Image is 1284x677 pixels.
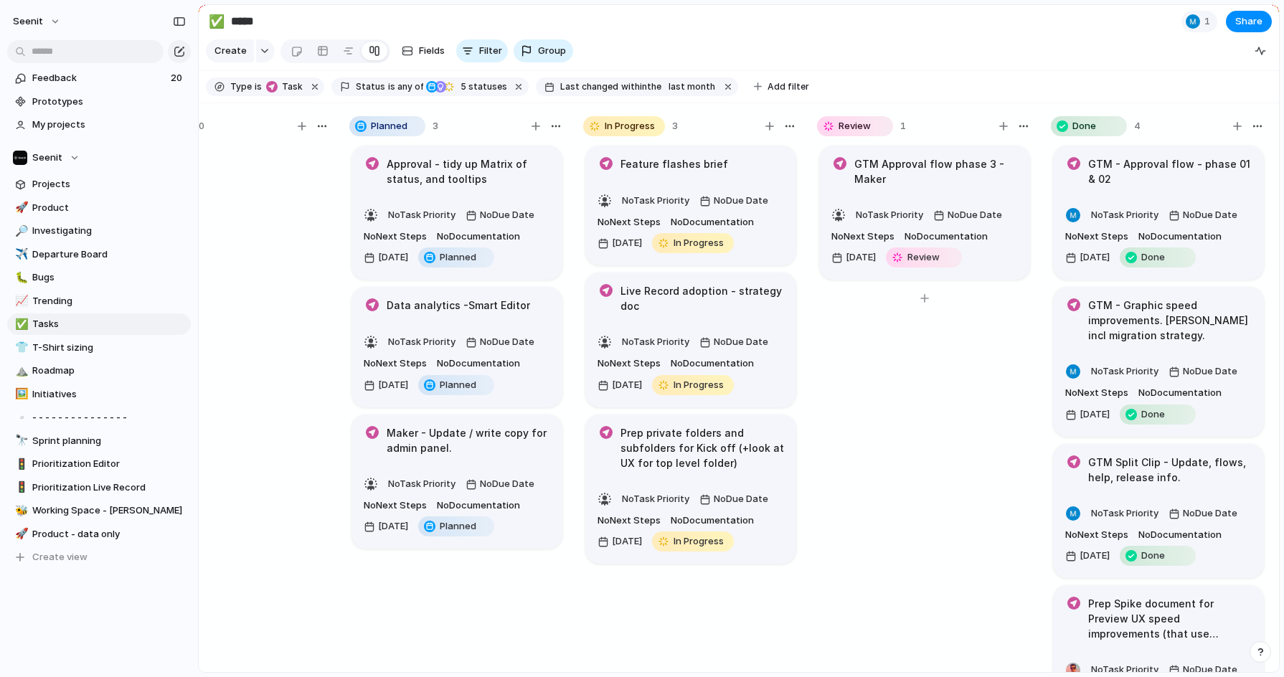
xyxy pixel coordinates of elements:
[371,119,407,133] span: Planned
[32,434,186,448] span: Sprint planning
[480,477,534,491] span: No Due Date
[456,80,507,93] span: statuses
[714,492,768,506] span: No Due Date
[15,386,25,402] div: 🖼️
[514,39,573,62] button: Group
[356,80,385,93] span: Status
[7,524,191,545] div: 🚀Product - data only
[7,244,191,265] a: ✈️Departure Board
[598,356,661,371] span: No Next Steps
[612,378,642,392] span: [DATE]
[669,80,715,93] span: last month
[1080,549,1110,563] span: [DATE]
[15,223,25,240] div: 🔎
[594,530,646,553] button: [DATE]
[206,39,254,62] button: Create
[32,151,62,165] span: Seenit
[1080,250,1110,265] span: [DATE]
[32,201,186,215] span: Product
[620,425,784,470] h1: Prep private folders and subfolders for Kick off (+look at UX for top level folder)
[930,204,1006,227] button: NoDue Date
[385,79,426,95] button: isany of
[594,232,646,255] button: [DATE]
[1062,403,1113,426] button: [DATE]
[384,204,459,227] button: NoTask Priority
[214,44,247,58] span: Create
[7,197,191,219] div: 🚀Product
[1091,365,1158,377] span: No Task Priority
[1141,407,1165,422] span: Done
[364,498,427,513] span: No Next Steps
[605,119,655,133] span: In Progress
[364,356,427,371] span: No Next Steps
[13,14,43,29] span: Seenit
[415,515,498,538] button: Planned
[1088,455,1252,485] h1: GTM Split Clip - Update, flows, help, release info.
[384,331,459,354] button: NoTask Priority
[171,71,185,85] span: 20
[15,270,25,286] div: 🐛
[1116,246,1199,269] button: Done
[7,453,191,475] div: 🚦Prioritization Editor
[351,287,562,407] div: Data analytics -Smart EditorNoTask PriorityNoDue DateNoNext StepsNoDocumentation[DATE]Planned
[1138,528,1222,542] span: No Documentation
[13,387,27,402] button: 🖼️
[882,246,966,269] button: Review
[15,246,25,262] div: ✈️
[7,477,191,498] a: 🚦Prioritization Live Record
[7,430,191,452] a: 🔭Sprint planning
[907,250,940,265] span: Review
[620,283,784,313] h1: Live Record adoption - strategy doc
[378,250,408,265] span: [DATE]
[396,39,450,62] button: Fields
[7,313,191,335] div: ✅Tasks
[209,11,225,31] div: ✅
[598,215,661,229] span: No Next Steps
[745,77,818,97] button: Add filter
[13,201,27,215] button: 🚀
[1235,14,1262,29] span: Share
[1183,208,1237,222] span: No Due Date
[7,114,191,136] a: My projects
[13,317,27,331] button: ✅
[852,204,927,227] button: NoTask Priority
[696,189,772,212] button: NoDue Date
[437,356,520,371] span: No Documentation
[32,503,186,518] span: Working Space - [PERSON_NAME]
[360,246,412,269] button: [DATE]
[648,232,737,255] button: In Progress
[672,119,678,133] span: 3
[378,378,408,392] span: [DATE]
[384,473,459,496] button: NoTask Priority
[618,488,693,511] button: NoTask Priority
[538,44,566,58] span: Group
[714,335,768,349] span: No Due Date
[1138,229,1222,244] span: No Documentation
[388,80,395,93] span: is
[32,364,186,378] span: Roadmap
[462,473,538,496] button: NoDue Date
[32,550,88,564] span: Create view
[674,378,724,392] span: In Progress
[7,267,191,288] div: 🐛Bugs
[594,374,646,397] button: [DATE]
[15,409,25,426] div: ▫️
[612,236,642,250] span: [DATE]
[1088,596,1252,641] h1: Prep Spike document for Preview UX speed improvements (that use existing architecture)
[1226,11,1272,32] button: Share
[1183,506,1237,521] span: No Due Date
[479,44,502,58] span: Filter
[1065,528,1128,542] span: No Next Steps
[388,336,455,347] span: No Task Priority
[7,220,191,242] div: 🔎Investigating
[15,526,25,542] div: 🚀
[598,513,661,528] span: No Next Steps
[7,384,191,405] a: 🖼️Initiatives
[13,434,27,448] button: 🔭
[696,488,772,511] button: NoDue Date
[252,79,265,95] button: is
[621,80,661,93] span: within the
[440,378,476,392] span: Planned
[1087,204,1162,227] button: NoTask Priority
